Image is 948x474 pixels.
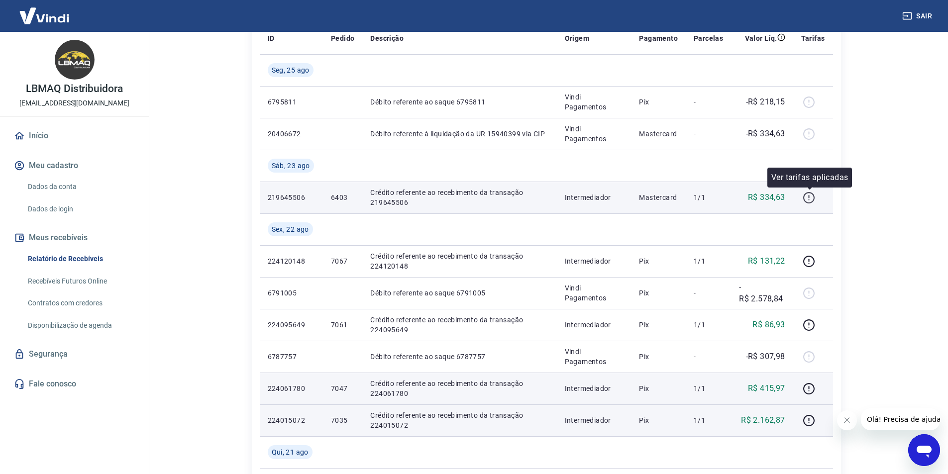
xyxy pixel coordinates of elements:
p: R$ 131,22 [748,255,785,267]
p: Crédito referente ao recebimento da transação 224120148 [370,251,548,271]
p: R$ 334,63 [748,191,785,203]
span: Qui, 21 ago [272,447,309,457]
p: - [694,288,723,298]
p: Crédito referente ao recebimento da transação 224095649 [370,315,548,335]
iframe: Fechar mensagem [837,410,857,430]
p: Intermediador [565,320,624,330]
p: Crédito referente ao recebimento da transação 224061780 [370,379,548,398]
iframe: Botão para abrir a janela de mensagens [908,434,940,466]
a: Recebíveis Futuros Online [24,271,137,291]
p: Origem [565,33,589,43]
p: 224015072 [268,415,315,425]
p: Vindi Pagamentos [565,347,624,367]
p: Parcelas [694,33,723,43]
p: Intermediador [565,383,624,393]
p: Débito referente ao saque 6791005 [370,288,548,298]
span: Sex, 22 ago [272,224,309,234]
p: Tarifas [801,33,825,43]
p: Pix [639,352,678,362]
p: 224120148 [268,256,315,266]
img: Vindi [12,0,77,31]
p: Valor Líq. [745,33,777,43]
p: 7047 [331,383,354,393]
a: Dados da conta [24,177,137,197]
p: R$ 415,97 [748,382,785,394]
p: Intermediador [565,415,624,425]
p: Pix [639,256,678,266]
p: Mastercard [639,129,678,139]
p: - [694,97,723,107]
a: Fale conosco [12,373,137,395]
p: Pix [639,288,678,298]
span: Olá! Precisa de ajuda? [6,7,84,15]
p: 6791005 [268,288,315,298]
a: Segurança [12,343,137,365]
p: Vindi Pagamentos [565,124,624,144]
button: Sair [900,7,936,25]
p: - [694,129,723,139]
p: [EMAIL_ADDRESS][DOMAIN_NAME] [19,98,129,108]
button: Meus recebíveis [12,227,137,249]
p: 20406672 [268,129,315,139]
p: 219645506 [268,192,315,202]
p: Pedido [331,33,354,43]
p: Pix [639,415,678,425]
p: 1/1 [694,415,723,425]
p: 7035 [331,415,354,425]
p: Vindi Pagamentos [565,283,624,303]
p: Pagamento [639,33,678,43]
p: -R$ 334,63 [746,128,785,140]
p: Descrição [370,33,404,43]
p: 1/1 [694,383,723,393]
p: Intermediador [565,192,624,202]
p: 1/1 [694,192,723,202]
p: Vindi Pagamentos [565,92,624,112]
iframe: Mensagem da empresa [861,408,940,430]
p: Pix [639,320,678,330]
p: - [694,352,723,362]
p: 1/1 [694,320,723,330]
p: Débito referente à liquidação da UR 15940399 via CIP [370,129,548,139]
a: Início [12,125,137,147]
p: -R$ 218,15 [746,96,785,108]
p: -R$ 307,98 [746,351,785,363]
p: Crédito referente ao recebimento da transação 219645506 [370,188,548,207]
p: Débito referente ao saque 6787757 [370,352,548,362]
p: 7061 [331,320,354,330]
p: 6795811 [268,97,315,107]
p: 1/1 [694,256,723,266]
p: LBMAQ Distribuidora [26,84,123,94]
p: 224061780 [268,383,315,393]
p: -R$ 2.578,84 [739,281,785,305]
p: Débito referente ao saque 6795811 [370,97,548,107]
p: R$ 2.162,87 [741,414,785,426]
p: Ver tarifas aplicadas [771,172,848,184]
p: Pix [639,97,678,107]
span: Seg, 25 ago [272,65,310,75]
p: R$ 86,93 [752,319,785,331]
p: Pix [639,383,678,393]
p: Intermediador [565,256,624,266]
button: Meu cadastro [12,155,137,177]
p: Crédito referente ao recebimento da transação 224015072 [370,410,548,430]
a: Contratos com credores [24,293,137,313]
p: 224095649 [268,320,315,330]
p: 6403 [331,192,354,202]
a: Disponibilização de agenda [24,315,137,336]
p: ID [268,33,275,43]
p: Mastercard [639,192,678,202]
p: 7067 [331,256,354,266]
a: Dados de login [24,199,137,219]
a: Relatório de Recebíveis [24,249,137,269]
p: 6787757 [268,352,315,362]
img: 1cb35800-e1a6-4b74-9bc0-cfea878883b6.jpeg [55,40,95,80]
span: Sáb, 23 ago [272,161,310,171]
